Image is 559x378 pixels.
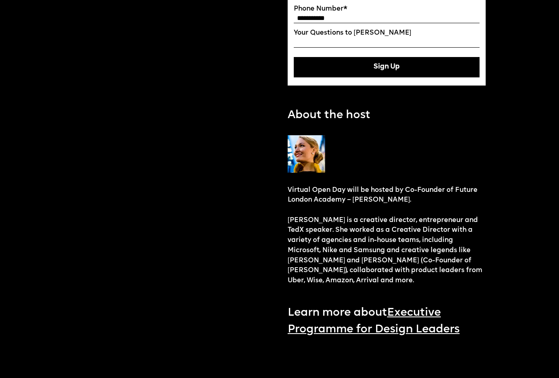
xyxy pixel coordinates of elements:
p: Learn more about [288,305,486,338]
p: About the host [288,107,370,124]
button: Sign Up [294,57,480,77]
label: Phone Number* [294,5,480,13]
a: Executive Programme for Design Leaders [288,307,460,335]
p: Virtual Open Day will be hosted by Co-Founder of Future London Academy – [PERSON_NAME]. [PERSON_N... [288,185,486,286]
label: Your Questions to [PERSON_NAME] [294,29,480,37]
